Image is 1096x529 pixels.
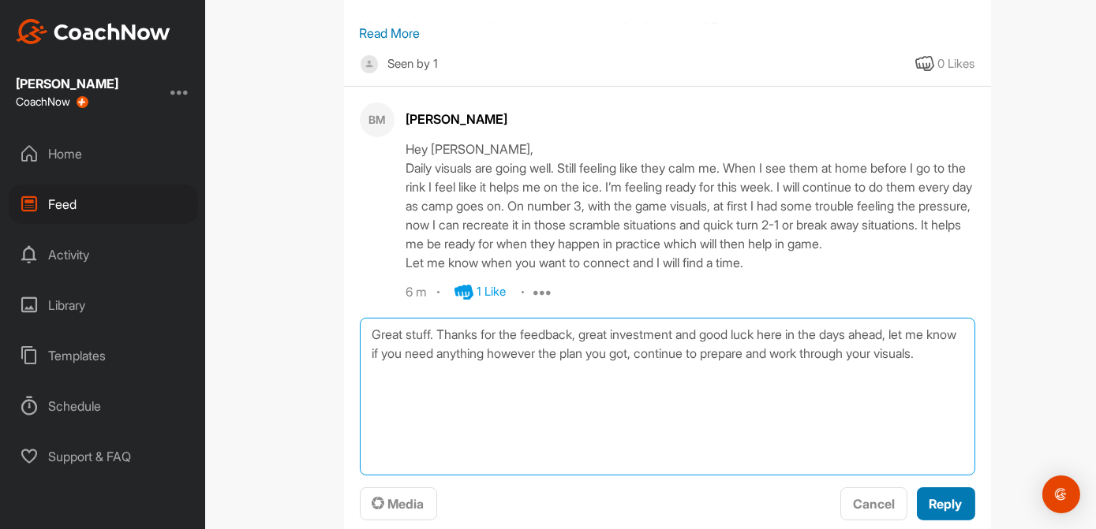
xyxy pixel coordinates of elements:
img: CoachNow [16,19,170,44]
div: Activity [9,235,198,274]
img: square_default-ef6cabf814de5a2bf16c804365e32c732080f9872bdf737d349900a9daf73cf9.png [360,54,380,74]
button: Reply [917,487,975,521]
div: 0 Likes [938,55,975,73]
div: [PERSON_NAME] [406,110,975,129]
textarea: Great stuff. Thanks for the feedback, great investment and good luck here in the days ahead, let ... [360,318,975,475]
div: Support & FAQ [9,437,198,476]
div: BM [360,102,395,137]
div: Seen by 1 [387,54,438,74]
span: Cancel [853,496,895,512]
div: 1 Like [477,283,507,301]
div: Feed [9,184,198,224]
div: Open Intercom Messenger [1042,475,1080,513]
div: 6 m [406,285,428,300]
span: Reply [930,496,963,512]
div: [PERSON_NAME] [16,77,118,90]
button: Media [360,487,437,521]
div: Schedule [9,386,198,426]
div: Hey [PERSON_NAME], Daily visuals are going well. Still feeling like they calm me. When I see them... [406,140,975,272]
div: Home [9,134,198,173]
button: Cancel [840,487,907,521]
div: CoachNow [16,95,88,108]
div: Library [9,285,198,325]
div: Templates [9,336,198,375]
span: Media [372,496,425,512]
p: Read More [360,24,975,43]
